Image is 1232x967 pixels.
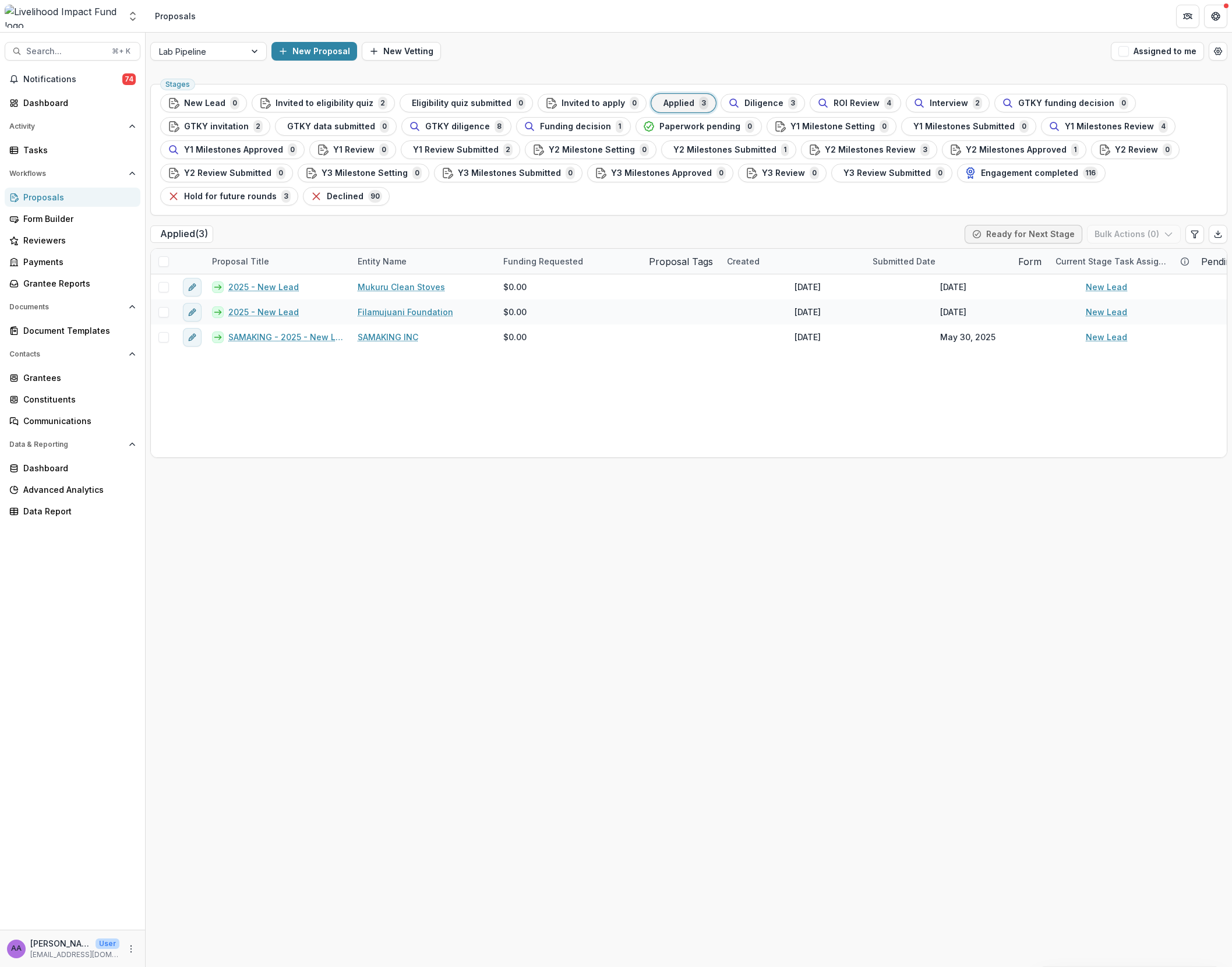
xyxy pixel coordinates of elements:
[23,234,131,246] div: Reviewers
[795,331,821,343] div: [DATE]
[1115,145,1158,155] span: Y2 Review
[642,255,720,269] div: Proposal Tags
[5,93,140,112] a: Dashboard
[351,249,496,274] div: Entity Name
[5,231,140,250] a: Reviewers
[1065,122,1154,132] span: Y1 Milestones Review
[124,942,138,956] button: More
[810,94,901,112] button: ROI Review4
[412,98,511,108] span: Eligibility quiz submitted
[5,164,140,183] button: Open Workflows
[378,97,387,110] span: 2
[9,350,124,358] span: Contacts
[9,170,124,178] span: Workflows
[275,117,397,136] button: GTKY data submitted0
[720,255,767,267] div: Created
[309,140,396,159] button: Y1 Review0
[1204,5,1227,28] button: Get Help
[913,122,1015,132] span: Y1 Milestones Submitted
[884,97,894,110] span: 4
[663,98,694,108] span: Applied
[957,164,1106,182] button: Engagement completed116
[673,145,776,155] span: Y2 Milestones Submitted
[23,415,131,427] div: Communications
[379,143,389,156] span: 0
[184,145,283,155] span: Y1 Milestones Approved
[400,94,533,112] button: Eligibility quiz submitted0
[205,249,351,274] div: Proposal Title
[636,117,762,136] button: Paperwork pending0
[942,140,1086,159] button: Y2 Milestones Approved1
[866,249,1011,274] div: Submitted Date
[642,249,720,274] div: Proposal Tags
[716,167,726,179] span: 0
[788,97,797,110] span: 3
[721,94,805,112] button: Diligence3
[496,249,642,274] div: Funding Requested
[271,42,357,61] button: New Proposal
[790,122,875,132] span: Y1 Milestone Setting
[973,97,982,110] span: 2
[1159,120,1168,133] span: 4
[5,390,140,409] a: Constituents
[5,117,140,136] button: Open Activity
[183,303,202,322] button: edit
[659,122,740,132] span: Paperwork pending
[1086,306,1127,318] a: New Lead
[616,120,623,133] span: 1
[288,143,297,156] span: 0
[1086,331,1127,343] a: New Lead
[1049,255,1175,267] div: Current Stage Task Assignees
[160,94,247,112] button: New Lead0
[150,8,200,24] nav: breadcrumb
[23,505,131,517] div: Data Report
[401,117,511,136] button: GTKY diligence8
[5,321,140,340] a: Document Templates
[630,97,639,110] span: 0
[5,252,140,271] a: Payments
[23,256,131,268] div: Payments
[205,255,276,267] div: Proposal Title
[23,277,131,290] div: Grantee Reports
[825,145,916,155] span: Y2 Milestones Review
[11,945,22,952] div: Aude Anquetil
[611,168,712,178] span: Y3 Milestones Approved
[26,47,105,57] span: Search...
[9,122,124,130] span: Activity
[362,42,441,61] button: New Vetting
[1209,42,1227,61] button: Open table manager
[230,97,239,110] span: 0
[358,281,445,293] a: Mukuru Clean Stoves
[351,255,414,267] div: Entity Name
[5,480,140,499] a: Advanced Analytics
[767,117,896,136] button: Y1 Milestone Setting0
[358,306,453,318] a: Filamujuani Foundation
[538,94,647,112] button: Invited to apply0
[936,167,945,179] span: 0
[866,255,942,267] div: Submitted Date
[1083,167,1098,179] span: 116
[23,484,131,496] div: Advanced Analytics
[5,435,140,454] button: Open Data & Reporting
[745,120,754,133] span: 0
[699,97,708,110] span: 3
[5,368,140,387] a: Grantees
[1091,140,1180,159] button: Y2 Review0
[125,5,141,28] button: Open entity switcher
[720,249,866,274] div: Created
[781,143,789,156] span: 1
[940,306,966,318] div: [DATE]
[165,80,190,89] span: Stages
[303,187,390,206] button: Declined90
[940,331,996,343] div: May 30, 2025
[30,937,91,950] p: [PERSON_NAME]
[184,192,277,202] span: Hold for future rounds
[23,191,131,203] div: Proposals
[1019,120,1029,133] span: 0
[1018,98,1114,108] span: GTKY funding decision
[322,168,408,178] span: Y3 Milestone Setting
[503,331,527,343] span: $0.00
[228,331,344,343] a: SAMAKING - 2025 - New Lead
